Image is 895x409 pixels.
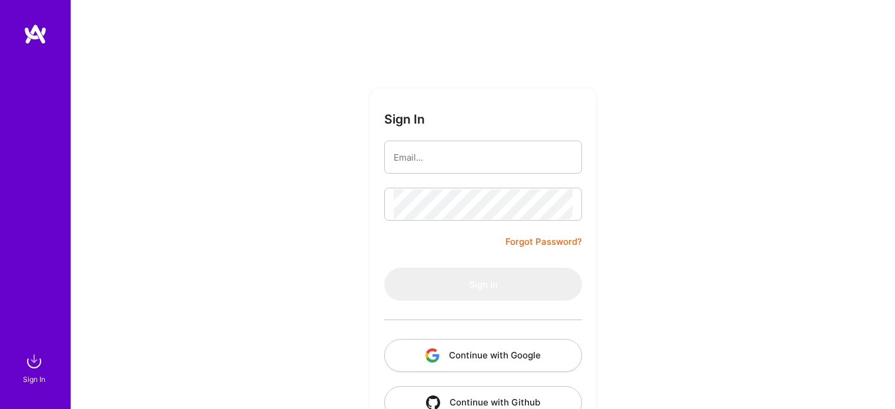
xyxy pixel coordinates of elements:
img: logo [24,24,47,45]
button: Sign In [384,268,582,301]
a: sign inSign In [25,350,46,385]
a: Forgot Password? [505,235,582,249]
img: sign in [22,350,46,373]
button: Continue with Google [384,339,582,372]
div: Sign In [23,373,45,385]
h3: Sign In [384,112,425,127]
input: Email... [394,142,573,172]
img: icon [425,348,440,363]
